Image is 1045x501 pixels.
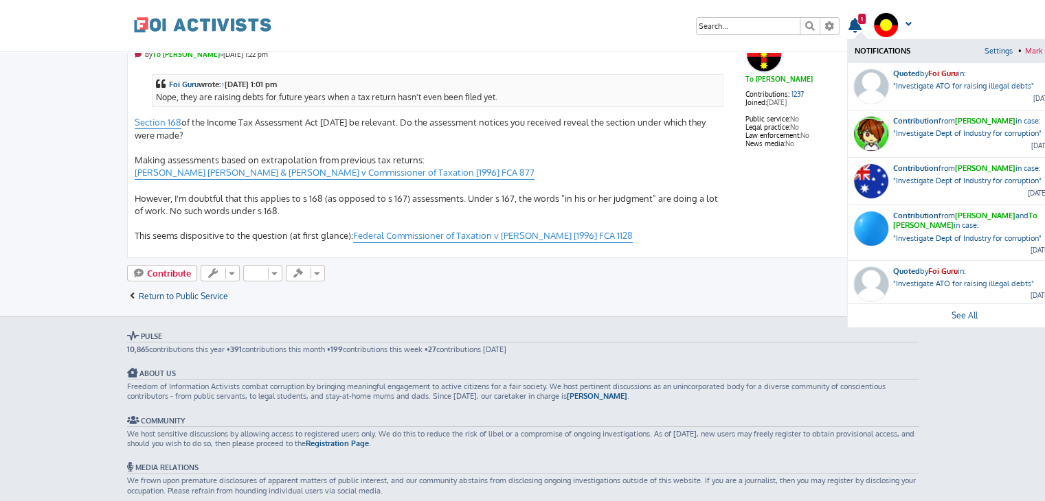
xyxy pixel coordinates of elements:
[127,345,149,354] strong: 10,865
[230,345,242,354] strong: 391
[223,50,268,58] time: [DATE] 1:22 pm
[955,116,1015,126] span: [PERSON_NAME]
[353,229,633,242] a: Federal Commissioner of Taxation v [PERSON_NAME] [1996] FCA 1128
[893,69,920,78] strong: Quoted
[169,78,199,91] a: Foi Guru
[156,78,720,103] div: Nope, they are raising debts for future years when a tax return hasn't even been filed yet.
[145,50,223,58] span: by »
[127,265,198,281] a: Contribute
[893,116,939,126] strong: Contribution
[243,265,282,281] span: Display and sorting options
[697,18,800,34] input: Search for keywords
[201,265,240,281] span: Case tools
[893,211,1037,230] span: To [PERSON_NAME]
[745,98,911,115] dd: [DATE]
[745,115,911,123] dd: No
[127,476,919,496] p: We frown upon premature disclosures of apparent matters of public interest, and our community abs...
[134,7,271,43] a: FOI Activists
[127,368,919,380] h3: About Us
[745,123,911,131] dd: No
[745,131,800,139] strong: Law enforcement:
[746,36,782,72] img: User avatar
[127,429,919,449] p: We host sensitive discussions by allowing access to registered users only. We do this to reduce t...
[147,268,191,279] span: Contribute
[955,163,1015,173] span: [PERSON_NAME]
[135,166,535,179] a: [PERSON_NAME] [PERSON_NAME] & [PERSON_NAME] v Commissioner of Taxation [1996] FCA 877
[745,115,790,123] strong: Public service:
[853,211,889,246] img: User avatar
[981,40,1016,62] a: Settings
[225,80,277,89] span: [DATE] 1:01 pm
[745,98,767,106] strong: Joined:
[873,12,899,38] img: User avatar
[127,331,919,342] h3: Pulse
[286,265,325,281] span: Quick-mod tools
[135,66,725,244] div: of the Income Tax Assessment Act [DATE] be relevant. Do the assessment notices you received revea...
[330,345,343,354] strong: 199
[745,131,911,139] dd: No
[893,211,939,220] strong: Contribution
[156,78,720,91] cite: wrote:
[127,462,919,474] h3: Media Relations
[791,90,804,98] a: 1237
[127,415,919,427] h3: Community
[139,291,228,301] span: Return to Public Service
[745,90,789,98] strong: Contributions:
[135,116,181,129] a: Section 168
[745,123,790,131] strong: Legal practice:
[127,291,229,302] a: Return to Public Service
[853,163,889,199] img: User avatar
[745,75,813,83] a: To [PERSON_NAME]
[853,116,889,152] img: User avatar
[428,345,436,354] strong: 27
[153,50,220,58] a: To [PERSON_NAME]
[221,78,225,91] a: ↑
[928,266,958,276] span: Foi Guru
[893,266,920,276] strong: Quoted
[952,310,978,321] span: See All
[857,13,866,25] strong: 1
[955,211,1015,220] span: [PERSON_NAME]
[893,163,939,173] strong: Contribution
[745,139,911,148] dd: No
[306,439,369,448] a: Registration Page
[928,69,958,78] span: Foi Guru
[127,345,919,354] p: contributions this year • contributions this month • contributions this week • contributions [DATE]
[127,382,919,401] p: Freedom of Information Activists combat corruption by bringing meaningful engagement to active ci...
[567,391,627,401] a: [PERSON_NAME]
[846,18,877,36] a: 1
[745,139,785,148] strong: News media:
